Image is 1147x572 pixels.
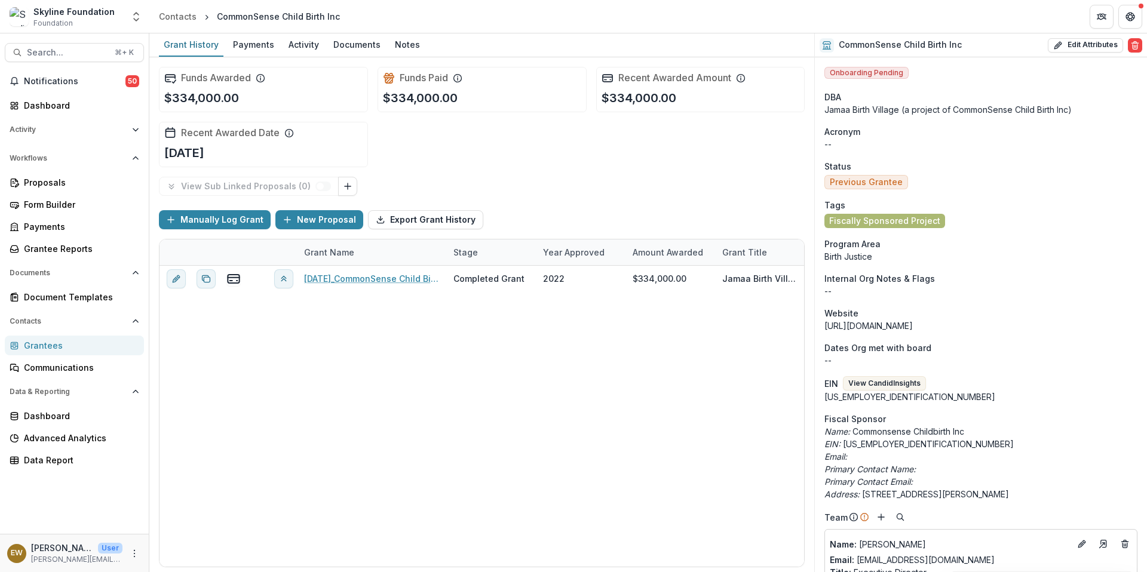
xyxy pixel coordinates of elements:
[24,361,134,374] div: Communications
[24,339,134,352] div: Grantees
[181,182,315,192] p: View Sub Linked Proposals ( 0 )
[829,216,940,226] span: Fiscally Sponsored Project
[159,33,223,57] a: Grant History
[159,177,339,196] button: View Sub Linked Proposals (0)
[274,269,293,288] button: View linked parent
[824,307,858,319] span: Website
[839,40,962,50] h2: CommonSense Child Birth Inc
[197,269,216,288] button: Duplicate proposal
[824,390,1137,403] div: [US_EMPLOYER_IDENTIFICATION_NUMBER]
[98,543,122,553] p: User
[127,546,142,561] button: More
[24,176,134,189] div: Proposals
[10,125,127,134] span: Activity
[24,454,134,466] div: Data Report
[228,36,279,53] div: Payments
[390,36,425,53] div: Notes
[625,246,710,259] div: Amount Awarded
[824,285,1137,297] p: --
[536,239,625,265] div: Year approved
[167,269,186,288] button: edit
[5,173,144,192] a: Proposals
[297,246,361,259] div: Grant Name
[10,269,127,277] span: Documents
[24,291,134,303] div: Document Templates
[5,336,144,355] a: Grantees
[159,36,223,53] div: Grant History
[400,72,448,84] h2: Funds Paid
[10,7,29,26] img: Skyline Foundation
[228,33,279,57] a: Payments
[10,154,127,162] span: Workflows
[625,239,715,265] div: Amount Awarded
[543,272,565,285] div: 2022
[830,555,854,565] span: Email:
[824,321,913,331] a: [URL][DOMAIN_NAME]
[154,8,345,25] nav: breadcrumb
[125,75,139,87] span: 50
[5,195,144,214] a: Form Builder
[446,239,536,265] div: Stage
[5,217,144,236] a: Payments
[453,272,525,285] div: Completed Grant
[824,250,1137,263] p: Birth Justice
[390,33,425,57] a: Notes
[715,246,774,259] div: Grant Title
[830,539,857,549] span: Name :
[1048,38,1123,53] button: Edit Attributes
[112,46,136,59] div: ⌘ + K
[824,413,886,425] span: Fiscal Sponsor
[24,432,134,444] div: Advanced Analytics
[329,33,385,57] a: Documents
[824,125,860,138] span: Acronym
[284,36,324,53] div: Activity
[226,272,241,286] button: view-payments
[181,72,251,84] h2: Funds Awarded
[33,18,73,29] span: Foundation
[5,263,144,282] button: Open Documents
[893,510,907,524] button: Search
[329,36,385,53] div: Documents
[1090,5,1114,29] button: Partners
[830,538,1070,551] p: [PERSON_NAME]
[824,103,1137,116] div: Jamaa Birth Village (a project of CommonSense Child Birth Inc)
[446,246,485,259] div: Stage
[5,149,144,168] button: Open Workflows
[715,239,805,265] div: Grant Title
[1118,5,1142,29] button: Get Help
[5,428,144,448] a: Advanced Analytics
[368,210,483,229] button: Export Grant History
[602,89,676,107] p: $334,000.00
[10,388,127,396] span: Data & Reporting
[824,489,860,499] i: Address:
[824,238,881,250] span: Program Area
[5,287,144,307] a: Document Templates
[843,376,926,390] button: View CandidInsights
[1128,38,1142,53] button: Delete
[824,160,851,173] span: Status
[31,542,93,554] p: [PERSON_NAME]
[874,510,888,524] button: Add
[159,10,197,23] div: Contacts
[5,358,144,377] a: Communications
[33,5,115,18] div: Skyline Foundation
[824,451,847,462] i: Email:
[24,99,134,112] div: Dashboard
[297,239,446,265] div: Grant Name
[824,425,1137,438] p: Commonsense Childbirth Inc
[536,246,612,259] div: Year approved
[11,549,23,557] div: Eddie Whitfield
[830,177,903,187] span: Previous Grantee
[5,312,144,331] button: Open Contacts
[5,120,144,139] button: Open Activity
[618,72,731,84] h2: Recent Awarded Amount
[824,342,931,354] span: Dates Org met with board
[154,8,201,25] a: Contacts
[824,67,909,79] span: Onboarding Pending
[24,220,134,233] div: Payments
[5,450,144,470] a: Data Report
[5,96,144,115] a: Dashboard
